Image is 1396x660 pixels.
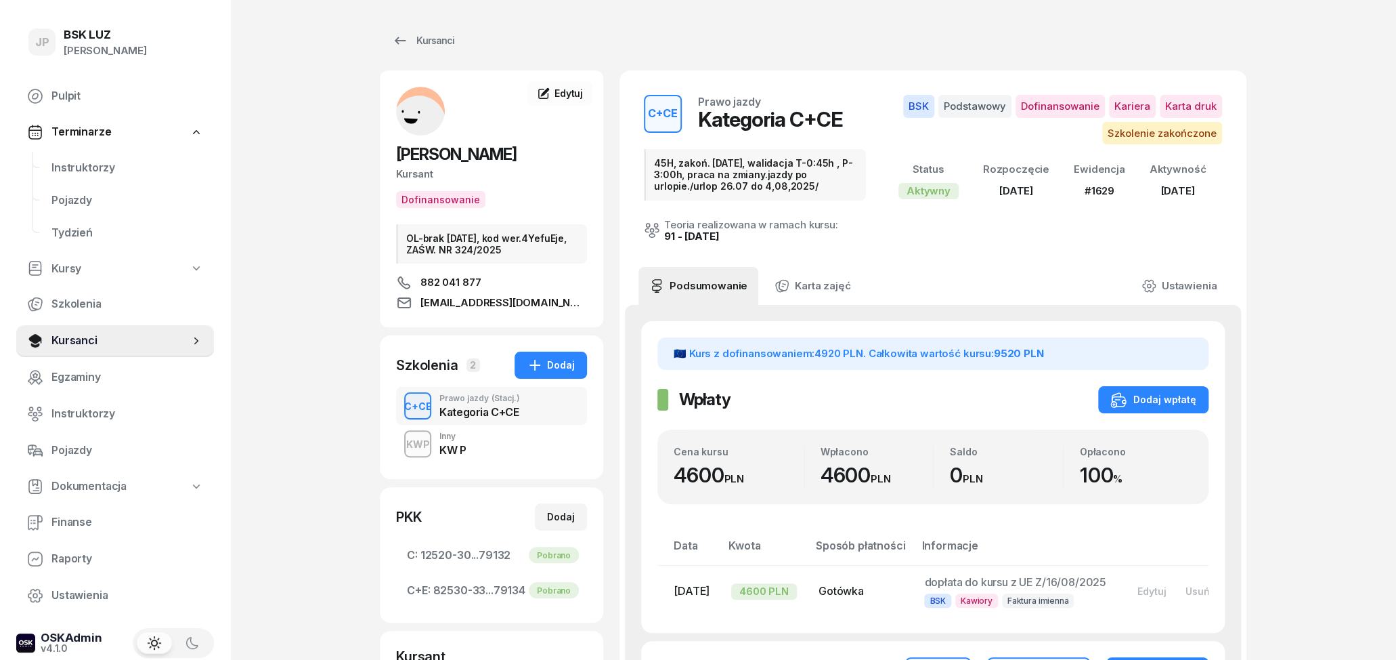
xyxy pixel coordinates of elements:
span: Szkolenia [51,295,203,313]
span: Pojazdy [51,192,203,209]
span: 9520 PLN [994,347,1044,360]
span: C: [407,547,418,564]
div: v4.1.0 [41,644,102,653]
span: Faktura imienna [1002,594,1074,608]
span: 882 041 877 [420,274,481,291]
a: Pojazdy [16,434,214,467]
a: Podsumowanie [638,267,758,305]
div: Aktywność [1149,161,1206,178]
div: Szkolenia [396,356,458,375]
a: Instruktorzy [41,152,214,184]
button: Dofinansowanie [396,191,485,208]
div: Aktywny [898,183,959,199]
div: [PERSON_NAME] [64,42,147,60]
div: C+CE [399,398,437,415]
span: Instruktorzy [51,159,203,177]
span: 82530-33...79134 [407,582,576,600]
button: Dodaj wpłatę [1098,386,1208,413]
span: C+E: [407,582,430,600]
button: C+CE [404,392,431,419]
a: Ustawienia [16,579,214,612]
div: Usuń [1185,585,1210,597]
span: Egzaminy [51,369,203,386]
a: Pojazdy [41,184,214,217]
div: Kategoria C+CE [698,107,843,131]
a: Ustawienia [1131,267,1227,305]
button: C+CEPrawo jazdy(Stacj.)Kategoria C+CE [396,387,587,425]
div: Edytuj [1137,585,1166,597]
a: Pulpit [16,80,214,112]
div: Pobrano [529,547,579,563]
div: Dodaj wpłatę [1110,392,1196,408]
small: PLN [724,472,744,485]
button: Usuń [1176,580,1219,602]
span: Tydzień [51,224,203,242]
span: (Stacj.) [492,394,520,403]
span: Kariera [1109,95,1156,118]
a: Kursy [16,253,214,285]
div: Opłacono [1080,446,1193,457]
button: Edytuj [1128,580,1176,602]
span: 🇪🇺 Kurs z dofinansowaniem: . Całkowita wartość kursu: [674,347,1043,360]
a: C:12520-30...79132Pobrano [396,539,587,571]
button: C+CE [644,95,682,133]
div: 100 [1080,463,1193,488]
small: PLN [963,472,983,485]
div: Gotówka [819,583,902,600]
h2: Wpłaty [679,389,730,411]
a: Raporty [16,543,214,575]
a: 91 - [DATE] [664,230,719,243]
div: OSKAdmin [41,632,102,644]
span: [PERSON_NAME] [396,144,517,164]
a: Terminarze [16,117,214,148]
div: Kategoria C+CE [439,407,520,417]
span: [DATE] [999,184,1033,197]
a: Dokumentacja [16,471,214,502]
a: Finanse [16,506,214,539]
span: Szkolenie zakończone [1102,122,1222,145]
span: 2 [466,358,480,372]
div: Kursanci [392,33,454,49]
div: Teoria realizowana w ramach kursu: [664,220,838,230]
div: Wpłacono [821,446,934,457]
div: BSK LUZ [64,29,147,41]
span: 4920 PLN [814,347,863,360]
th: Sposób płatności [808,537,913,566]
div: 4600 [821,463,934,488]
span: Pojazdy [51,442,203,459]
th: Data [657,537,720,566]
span: Ustawienia [51,587,203,604]
th: Kwota [720,537,808,566]
div: 0 [950,463,1063,488]
span: Karta druk [1160,95,1222,118]
span: Raporty [51,550,203,568]
small: % [1113,472,1122,485]
a: Kursanci [380,27,466,54]
div: PKK [396,508,422,527]
button: Dodaj [515,352,587,379]
span: BSK [924,594,951,608]
span: Pulpit [51,87,203,105]
div: Kursant [396,165,587,183]
a: Karta zajęć [764,267,861,305]
th: Informacje [913,537,1117,566]
a: Edytuj [527,81,592,106]
span: Instruktorzy [51,405,203,423]
span: Kursanci [51,332,190,350]
div: Ewidencja [1074,161,1125,178]
span: 12520-30...79132 [407,547,576,564]
div: 45H, zakoń. [DATE], walidacja T-0:45h , P-3:00h, praca na zmiany.jazdy po urlopie./urlop 26.07 do... [644,149,866,201]
a: Tydzień [41,217,214,249]
div: Inny [439,432,466,440]
div: KWP [401,436,435,453]
span: Dokumentacja [51,478,127,495]
button: KWP [404,430,431,457]
div: Dodaj [527,357,575,373]
span: [DATE] [674,584,710,598]
span: Dofinansowanie [1016,95,1105,118]
a: Instruktorzy [16,398,214,430]
span: Terminarze [51,123,111,141]
div: C+CE [642,102,683,125]
div: KW P [439,445,466,455]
